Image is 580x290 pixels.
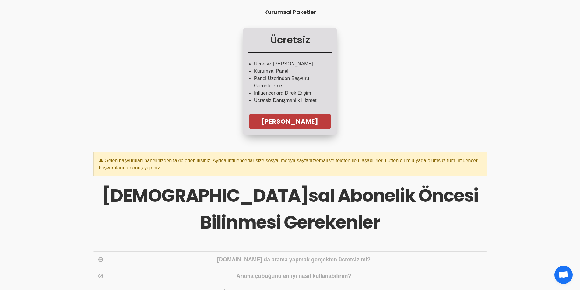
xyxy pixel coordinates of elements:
div: Gelen başvuruları panelinizden takip edebilirsiniz. Ayrıca influencerlar size sosyal medya sayfan... [94,152,487,176]
h4: Kurumsal Paketler [93,8,487,16]
li: Panel Üzerinden Başvuru Görüntüleme [254,75,326,89]
div: [DOMAIN_NAME] da arama yapmak gerçekten ücretsiz mi? [104,256,483,264]
h3: Ücretsiz [248,33,332,53]
div: Arama çubuğunu en iyi nasıl kullanabilirim? [104,272,483,281]
li: Influencerlara Direk Erişim [254,89,326,97]
li: Ücretsiz [PERSON_NAME] [254,60,326,68]
li: Kurumsal Panel [254,68,326,75]
li: Ücretsiz Danışmanlık Hizmeti [254,97,326,104]
h1: [DEMOGRAPHIC_DATA]sal Abonelik Öncesi Bilinmesi Gerekenler [97,182,484,236]
div: Açık sohbet [554,266,573,284]
a: [PERSON_NAME] [249,114,331,129]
